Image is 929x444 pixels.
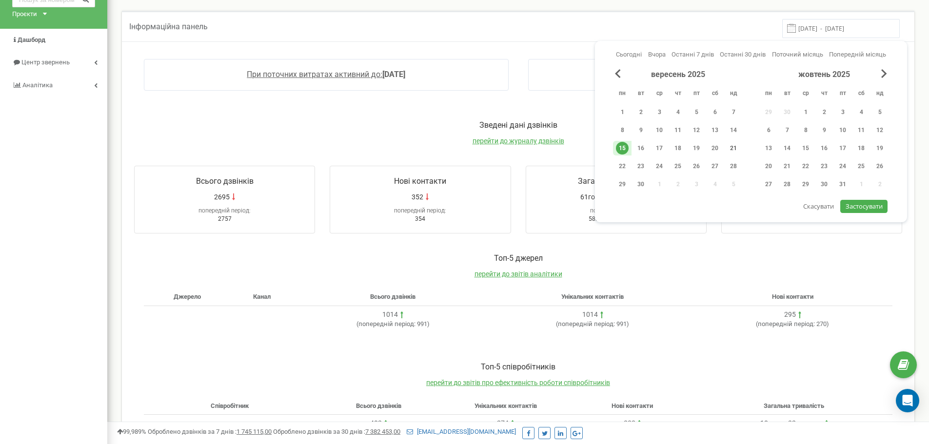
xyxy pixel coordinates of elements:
button: Скасувати [798,200,839,213]
span: 354 [415,215,425,222]
div: пн 22 вер 2025 р. [613,159,632,174]
div: ср 24 вер 2025 р. [650,159,669,174]
span: Вчора [648,51,666,58]
div: пн 13 жовт 2025 р. [759,141,778,155]
span: ( 270 ) [756,320,829,328]
td: Співробітник сто сімнадцять [144,415,316,442]
div: 14 [781,142,793,154]
span: 2757 [218,215,232,222]
div: жовтень 2025 [759,69,889,80]
abbr: четвер [671,87,685,101]
abbr: п’ятниця [689,87,704,101]
div: пн 20 жовт 2025 р. [759,159,778,174]
div: 3 [836,106,849,118]
div: 15 [616,142,629,154]
div: 31 [836,178,849,191]
div: пт 12 вер 2025 р. [687,123,706,137]
div: 22 [799,160,812,173]
a: перейти до звітів аналітики [474,270,562,278]
div: 23 [634,160,647,173]
span: Нові контакти [612,402,653,409]
div: пт 3 жовт 2025 р. [833,105,852,119]
div: чт 25 вер 2025 р. [669,159,687,174]
span: Загальна тривалість [578,176,654,186]
div: вересень 2025 [613,69,743,80]
div: 27 [762,178,775,191]
div: 11 [855,124,868,136]
span: Всього дзвінків [370,293,415,300]
div: нд 7 вер 2025 р. [724,105,743,119]
div: 26 [873,160,886,173]
div: пт 17 жовт 2025 р. [833,141,852,155]
div: 13 [762,142,775,154]
div: 1 [616,106,629,118]
div: 20 [709,142,721,154]
div: пн 15 вер 2025 р. [613,141,632,155]
span: попередній період: [558,320,615,328]
span: Зведені дані дзвінків [479,120,557,130]
div: 29 [799,178,812,191]
div: чт 23 жовт 2025 р. [815,159,833,174]
div: 25 [672,160,684,173]
div: 12 [873,124,886,136]
a: При поточних витратах активний до:[DATE] [247,70,405,79]
div: 4 [855,106,868,118]
div: чт 2 жовт 2025 р. [815,105,833,119]
span: Toп-5 співробітників [481,362,555,371]
div: ср 8 жовт 2025 р. [796,123,815,137]
div: 12 [690,124,703,136]
div: пт 31 жовт 2025 р. [833,177,852,192]
div: 1014 [582,310,598,320]
span: Аналiтика [22,81,53,89]
div: 14 [727,124,740,136]
span: Поточний місяць [772,51,823,58]
span: Канал [253,293,271,300]
div: 274 [497,419,509,428]
a: [EMAIL_ADDRESS][DOMAIN_NAME] [407,428,516,435]
abbr: понеділок [615,87,630,101]
div: ср 17 вер 2025 р. [650,141,669,155]
div: 6 [709,106,721,118]
div: пт 24 жовт 2025 р. [833,159,852,174]
span: перейти до журналу дзвінків [473,137,564,145]
div: ср 10 вер 2025 р. [650,123,669,137]
span: Центр звернень [21,58,70,66]
div: пн 1 вер 2025 р. [613,105,632,119]
div: нд 14 вер 2025 р. [724,123,743,137]
div: 402 [370,419,382,428]
div: 18 [672,142,684,154]
u: 1 745 115,00 [237,428,272,435]
span: При поточних витратах активний до: [247,70,382,79]
div: 5 [873,106,886,118]
div: 1 [799,106,812,118]
div: 10годин 32хвилини [760,419,823,428]
abbr: середа [652,87,667,101]
span: Оброблено дзвінків за 7 днів : [148,428,272,435]
div: 295 [784,310,796,320]
span: Джерело [174,293,201,300]
div: ср 3 вер 2025 р. [650,105,669,119]
abbr: понеділок [761,87,776,101]
div: 6 [762,124,775,136]
span: Скасувати [803,202,834,211]
div: вт 14 жовт 2025 р. [778,141,796,155]
div: ср 22 жовт 2025 р. [796,159,815,174]
div: 30 [818,178,830,191]
div: нд 26 жовт 2025 р. [870,159,889,174]
div: нд 28 вер 2025 р. [724,159,743,174]
abbr: четвер [817,87,831,101]
span: Нові контакти [394,176,446,186]
div: вт 2 вер 2025 р. [632,105,650,119]
span: Застосувати [846,202,883,211]
div: 4 [672,106,684,118]
div: пт 10 жовт 2025 р. [833,123,852,137]
div: 28 [727,160,740,173]
div: 8 [616,124,629,136]
span: попередній період: [758,320,815,328]
div: нд 12 жовт 2025 р. [870,123,889,137]
div: 20 [762,160,775,173]
u: 7 382 453,00 [365,428,400,435]
div: вт 28 жовт 2025 р. [778,177,796,192]
div: Проєкти [12,10,37,19]
div: ср 15 жовт 2025 р. [796,141,815,155]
